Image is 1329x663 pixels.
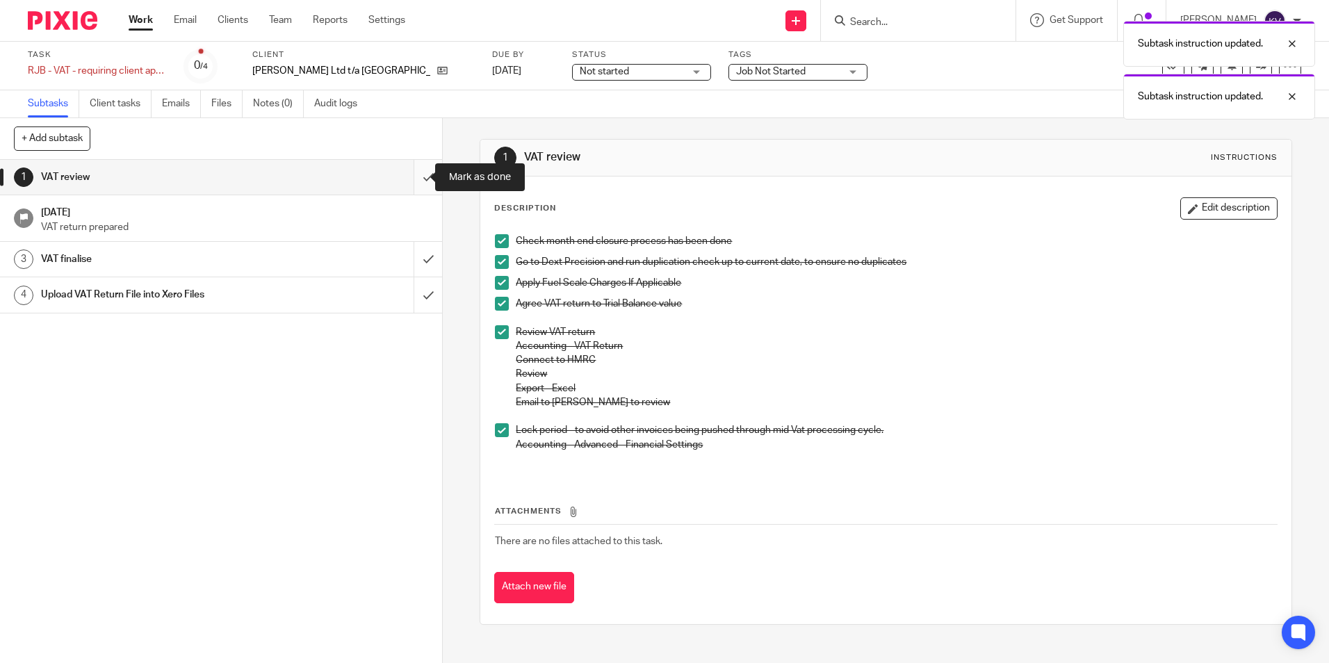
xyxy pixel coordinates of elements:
[90,90,152,117] a: Client tasks
[14,167,33,187] div: 1
[494,203,556,214] p: Description
[368,13,405,27] a: Settings
[28,90,79,117] a: Subtasks
[252,49,475,60] label: Client
[14,126,90,150] button: + Add subtask
[211,90,243,117] a: Files
[1138,90,1263,104] p: Subtask instruction updated.
[516,325,1276,339] p: Review VAT return
[524,150,915,165] h1: VAT review
[516,367,1276,381] p: Review
[1264,10,1286,32] img: svg%3E
[516,339,1276,353] p: Accounting - VAT Return
[516,234,1276,248] p: Check month end closure process has been done
[41,284,280,305] h1: Upload VAT Return File into Xero Files
[516,382,1276,395] p: Export - Excel
[495,507,562,515] span: Attachments
[313,13,348,27] a: Reports
[253,90,304,117] a: Notes (0)
[492,49,555,60] label: Due by
[495,537,662,546] span: There are no files attached to this task.
[129,13,153,27] a: Work
[28,49,167,60] label: Task
[492,66,521,76] span: [DATE]
[1211,152,1278,163] div: Instructions
[28,11,97,30] img: Pixie
[269,13,292,27] a: Team
[218,13,248,27] a: Clients
[516,438,1276,452] p: Accounting - Advanced - Financial Settings
[494,147,516,169] div: 1
[28,64,167,78] div: RJB - VAT - requiring client approval - July 2025
[41,249,280,270] h1: VAT finalise
[194,58,208,74] div: 0
[14,286,33,305] div: 4
[516,395,1276,409] p: Email to [PERSON_NAME] to review
[252,64,430,78] p: [PERSON_NAME] Ltd t/a [GEOGRAPHIC_DATA]
[516,276,1276,290] p: Apply Fuel Scale Charges If Applicable
[580,67,629,76] span: Not started
[200,63,208,70] small: /4
[41,220,429,234] p: VAT return prepared
[494,572,574,603] button: Attach new file
[516,255,1276,269] p: Go to Dext Precision and run duplication check up to current date, to ensure no duplicates
[516,423,1276,437] p: Lock period - to avoid other invoices being pushed through mid Vat processing cycle.
[162,90,201,117] a: Emails
[1180,197,1278,220] button: Edit description
[314,90,368,117] a: Audit logs
[28,64,167,78] div: RJB - VAT - requiring client approval - [DATE]
[41,167,280,188] h1: VAT review
[1138,37,1263,51] p: Subtask instruction updated.
[41,202,429,220] h1: [DATE]
[572,49,711,60] label: Status
[516,297,1276,311] p: Agree VAT return to Trial Balance value
[174,13,197,27] a: Email
[516,353,1276,367] p: Connect to HMRC
[14,249,33,269] div: 3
